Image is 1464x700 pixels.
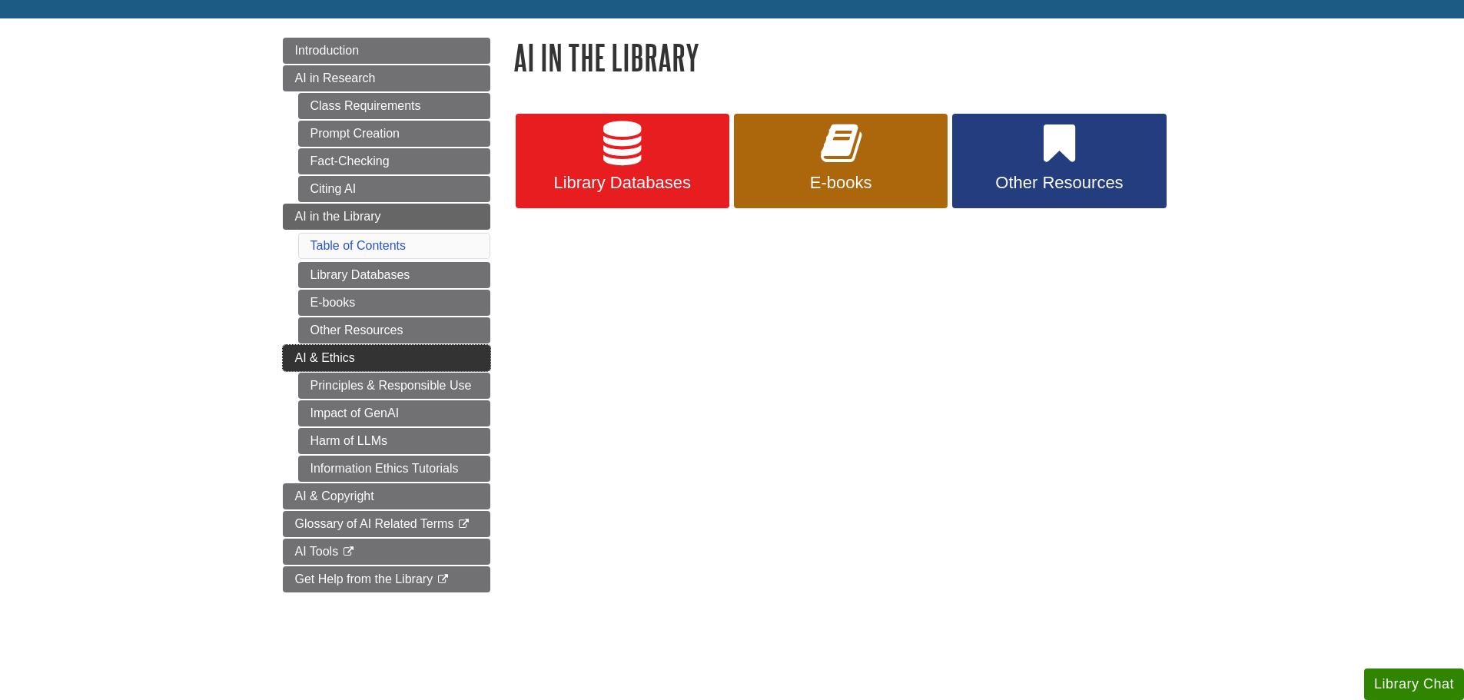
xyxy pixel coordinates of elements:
span: Other Resources [964,173,1154,193]
a: Get Help from the Library [283,566,490,592]
a: Glossary of AI Related Terms [283,511,490,537]
a: Other Resources [298,317,490,343]
a: Introduction [283,38,490,64]
a: Fact-Checking [298,148,490,174]
h1: AI in the Library [513,38,1182,77]
span: Get Help from the Library [295,572,433,586]
a: Class Requirements [298,93,490,119]
a: Other Resources [952,114,1166,209]
a: AI & Copyright [283,483,490,509]
a: Prompt Creation [298,121,490,147]
a: AI in Research [283,65,490,91]
div: Guide Page Menu [283,38,490,592]
a: Citing AI [298,176,490,202]
a: Library Databases [516,114,729,209]
span: AI & Ethics [295,351,355,364]
span: AI in Research [295,71,376,85]
a: Library Databases [298,262,490,288]
a: AI & Ethics [283,345,490,371]
i: This link opens in a new window [342,547,355,557]
span: Glossary of AI Related Terms [295,517,454,530]
button: Library Chat [1364,668,1464,700]
a: Information Ethics Tutorials [298,456,490,482]
a: E-books [298,290,490,316]
span: Library Databases [527,173,718,193]
i: This link opens in a new window [437,575,450,585]
span: AI in the Library [295,210,381,223]
a: E-books [734,114,948,209]
a: AI in the Library [283,204,490,230]
a: Harm of LLMs [298,428,490,454]
span: AI & Copyright [295,489,374,503]
span: AI Tools [295,545,339,558]
a: Principles & Responsible Use [298,373,490,399]
a: Table of Contents [310,239,407,252]
span: E-books [745,173,936,193]
a: AI Tools [283,539,490,565]
i: This link opens in a new window [457,519,470,529]
span: Introduction [295,44,360,57]
a: Impact of GenAI [298,400,490,426]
